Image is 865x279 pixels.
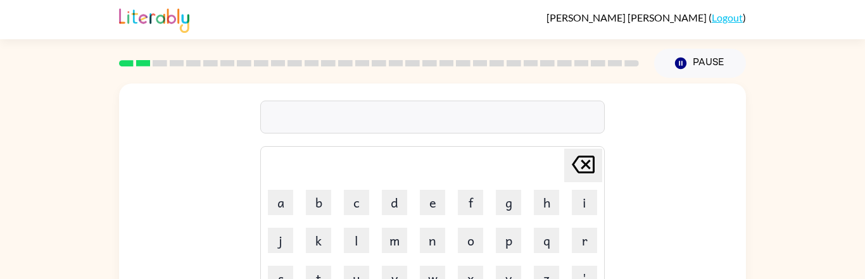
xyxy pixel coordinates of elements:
[534,228,559,253] button: q
[382,228,407,253] button: m
[546,11,746,23] div: ( )
[306,190,331,215] button: b
[496,228,521,253] button: p
[534,190,559,215] button: h
[546,11,709,23] span: [PERSON_NAME] [PERSON_NAME]
[268,190,293,215] button: a
[654,49,746,78] button: Pause
[344,228,369,253] button: l
[458,190,483,215] button: f
[420,190,445,215] button: e
[572,228,597,253] button: r
[458,228,483,253] button: o
[268,228,293,253] button: j
[306,228,331,253] button: k
[119,5,189,33] img: Literably
[712,11,743,23] a: Logout
[344,190,369,215] button: c
[382,190,407,215] button: d
[420,228,445,253] button: n
[572,190,597,215] button: i
[496,190,521,215] button: g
